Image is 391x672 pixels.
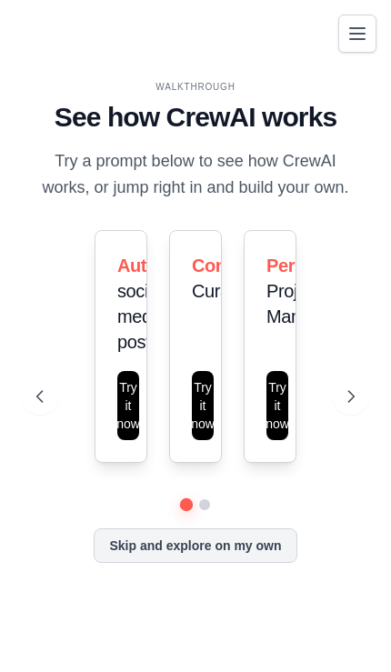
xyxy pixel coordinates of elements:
[117,371,139,440] button: Try it now
[338,15,376,53] button: Toggle navigation
[300,585,391,672] iframe: Chat Widget
[117,281,174,352] span: social media posting
[266,371,288,440] button: Try it now
[36,80,355,94] div: WALKTHROUGH
[117,256,198,276] span: Automate
[192,256,258,276] span: Content
[192,281,250,301] span: Curator
[36,101,355,134] h1: See how CrewAI works
[266,281,336,326] span: Project Manager
[266,256,340,276] span: Personal
[192,371,214,440] button: Try it now
[36,148,355,202] p: Try a prompt below to see how CrewAI works, or jump right in and build your own.
[94,528,296,563] button: Skip and explore on my own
